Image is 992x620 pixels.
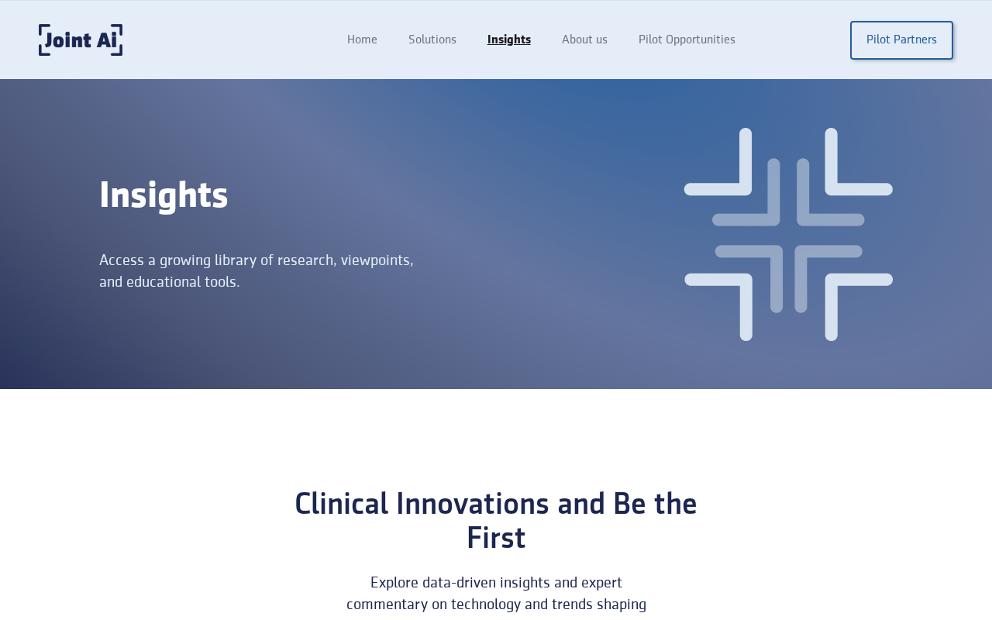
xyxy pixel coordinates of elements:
[472,26,546,55] a: Insights
[850,21,953,60] a: Pilot Partners
[623,26,751,55] a: Pilot Opportunities
[273,488,719,556] div: Clinical Innovations and Be the First
[393,26,472,55] a: Solutions
[39,24,122,56] a: home
[332,26,393,55] a: Home
[546,26,623,55] a: About us
[99,175,559,219] div: Insights
[99,250,421,293] div: Access a growing library of research, viewpoints, and educational tools.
